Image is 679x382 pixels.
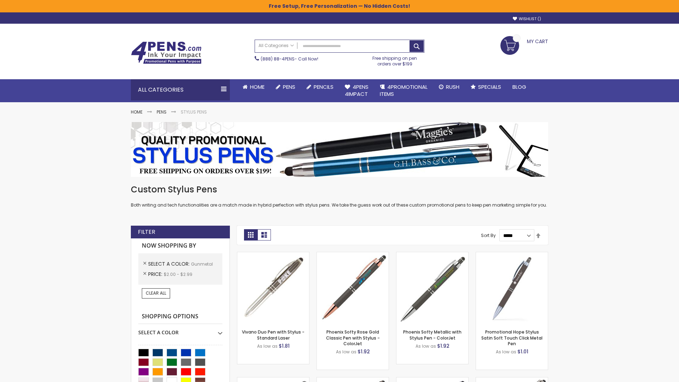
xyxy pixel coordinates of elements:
[326,329,380,346] a: Phoenix Softy Rose Gold Classic Pen with Stylus - ColorJet
[374,79,433,102] a: 4PROMOTIONALITEMS
[257,343,278,349] span: As low as
[403,329,462,341] a: Phoenix Softy Metallic with Stylus Pen - ColorJet
[380,83,428,98] span: 4PROMOTIONAL ITEMS
[365,53,425,67] div: Free shipping on pen orders over $199
[191,261,213,267] span: Gunmetal
[131,122,548,177] img: Stylus Pens
[261,56,295,62] a: (888) 88-4PENS
[476,252,548,324] img: Promotional Hope Stylus Satin Soft Touch Click Metal Pen-Gunmetal
[336,349,356,355] span: As low as
[138,309,222,324] strong: Shopping Options
[131,109,143,115] a: Home
[513,16,541,22] a: Wishlist
[237,79,270,95] a: Home
[237,252,309,324] img: Vivano Duo Pen with Stylus - Standard Laser-Gunmetal
[283,83,295,91] span: Pens
[416,343,436,349] span: As low as
[131,41,202,64] img: 4Pens Custom Pens and Promotional Products
[181,109,207,115] strong: Stylus Pens
[261,56,318,62] span: - Call Now!
[148,260,191,267] span: Select A Color
[255,40,297,52] a: All Categories
[396,252,468,324] img: Phoenix Softy Metallic with Stylus Pen - ColorJet-Gunmetal
[433,79,465,95] a: Rush
[339,79,374,102] a: 4Pens4impact
[142,288,170,298] a: Clear All
[481,329,542,346] a: Promotional Hope Stylus Satin Soft Touch Click Metal Pen
[250,83,265,91] span: Home
[517,348,528,355] span: $1.01
[396,252,468,258] a: Phoenix Softy Metallic with Stylus Pen - ColorJet-Gunmetal
[314,83,333,91] span: Pencils
[148,271,164,278] span: Price
[317,252,389,324] img: Phoenix Softy Rose Gold Classic Pen with Stylus - ColorJet-Gunmetal
[345,83,368,98] span: 4Pens 4impact
[476,252,548,258] a: Promotional Hope Stylus Satin Soft Touch Click Metal Pen-Gunmetal
[131,184,548,195] h1: Custom Stylus Pens
[270,79,301,95] a: Pens
[138,228,155,236] strong: Filter
[131,184,548,208] div: Both writing and tech functionalities are a match made in hybrid perfection with stylus pens. We ...
[465,79,507,95] a: Specials
[496,349,516,355] span: As low as
[507,79,532,95] a: Blog
[164,271,192,277] span: $2.00 - $2.99
[237,252,309,258] a: Vivano Duo Pen with Stylus - Standard Laser-Gunmetal
[358,348,370,355] span: $1.92
[138,324,222,336] div: Select A Color
[317,252,389,258] a: Phoenix Softy Rose Gold Classic Pen with Stylus - ColorJet-Gunmetal
[481,232,496,238] label: Sort By
[157,109,167,115] a: Pens
[437,342,449,349] span: $1.92
[131,79,230,100] div: All Categories
[279,342,290,349] span: $1.81
[478,83,501,91] span: Specials
[512,83,526,91] span: Blog
[244,229,257,241] strong: Grid
[242,329,304,341] a: Vivano Duo Pen with Stylus - Standard Laser
[446,83,459,91] span: Rush
[259,43,294,48] span: All Categories
[146,290,166,296] span: Clear All
[138,238,222,253] strong: Now Shopping by
[301,79,339,95] a: Pencils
